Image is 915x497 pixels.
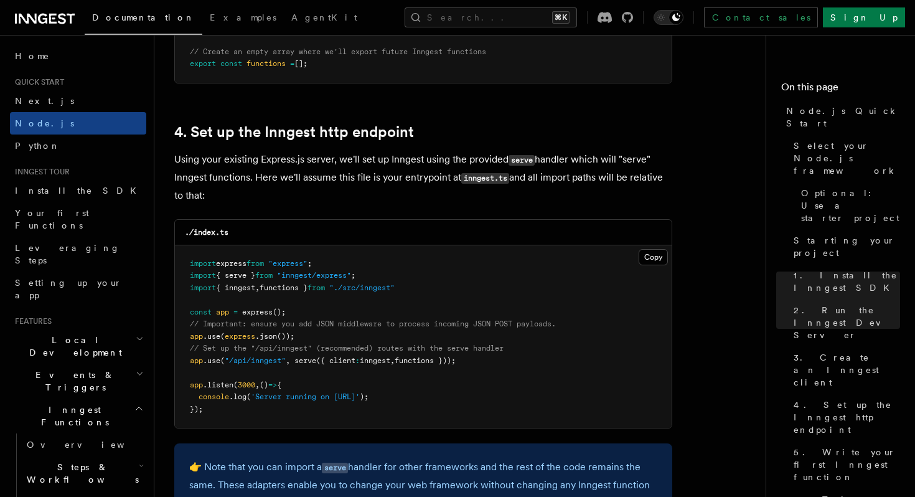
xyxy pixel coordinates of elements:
a: Documentation [85,4,202,35]
span: export [190,59,216,68]
span: ( [246,392,251,401]
a: Home [10,45,146,67]
span: 3. Create an Inngest client [794,351,900,389]
span: { inngest [216,283,255,292]
a: Next.js [10,90,146,112]
span: = [233,308,238,316]
button: Local Development [10,329,146,364]
code: ./index.ts [185,228,228,237]
span: ({ client [316,356,355,365]
span: // Important: ensure you add JSON middleware to process incoming JSON POST payloads. [190,319,556,328]
span: const [220,59,242,68]
span: Optional: Use a starter project [801,187,900,224]
span: Examples [210,12,276,22]
span: ; [351,271,355,280]
h4: On this page [781,80,900,100]
span: .use [203,356,220,365]
a: Sign Up [823,7,905,27]
span: , [286,356,290,365]
span: Overview [27,440,155,450]
a: Starting your project [789,229,900,264]
span: Starting your project [794,234,900,259]
code: inngest.ts [461,173,509,184]
span: , [390,356,395,365]
a: AgentKit [284,4,365,34]
span: from [307,283,325,292]
span: 3000 [238,381,255,389]
span: ); [360,392,368,401]
span: Setting up your app [15,278,122,300]
span: Install the SDK [15,186,144,196]
span: Quick start [10,77,64,87]
span: = [290,59,294,68]
span: "/api/inngest" [225,356,286,365]
span: ( [220,332,225,341]
span: ( [220,356,225,365]
span: 1. Install the Inngest SDK [794,269,900,294]
span: functions } [260,283,307,292]
span: , [255,283,260,292]
span: inngest [360,356,390,365]
span: []; [294,59,307,68]
span: 'Server running on [URL]' [251,392,360,401]
span: Inngest Functions [10,404,134,428]
button: Inngest Functions [10,399,146,433]
span: ( [233,381,238,389]
a: Overview [22,433,146,456]
button: Toggle dark mode [654,10,683,25]
span: serve [294,356,316,365]
button: Copy [639,249,668,265]
span: import [190,283,216,292]
span: import [190,271,216,280]
span: express [225,332,255,341]
span: Events & Triggers [10,369,136,394]
button: Events & Triggers [10,364,146,399]
span: Local Development [10,334,136,359]
span: // Create an empty array where we'll export future Inngest functions [190,47,486,56]
span: Leveraging Steps [15,243,120,265]
span: Steps & Workflows [22,461,139,486]
span: .log [229,392,246,401]
span: ()); [277,332,294,341]
a: 5. Write your first Inngest function [789,441,900,488]
span: functions [246,59,286,68]
span: Next.js [15,96,74,106]
a: 1. Install the Inngest SDK [789,264,900,299]
span: Inngest tour [10,167,70,177]
span: => [268,381,277,389]
a: Node.js Quick Start [781,100,900,135]
span: : [355,356,360,365]
span: { serve } [216,271,255,280]
span: ; [307,259,312,268]
span: Node.js Quick Start [786,105,900,130]
a: 3. Create an Inngest client [789,346,900,394]
span: Your first Functions [15,208,89,230]
span: Python [15,141,60,151]
a: Node.js [10,112,146,135]
span: console [199,392,229,401]
span: () [260,381,268,389]
a: Install the SDK [10,179,146,202]
span: "inngest/express" [277,271,351,280]
span: 5. Write your first Inngest function [794,446,900,483]
span: import [190,259,216,268]
span: express [216,259,246,268]
a: 4. Set up the Inngest http endpoint [174,123,414,141]
span: Documentation [92,12,195,22]
code: serve [322,463,348,473]
span: AgentKit [291,12,357,22]
button: Steps & Workflows [22,456,146,491]
p: Using your existing Express.js server, we'll set up Inngest using the provided handler which will... [174,151,672,204]
span: express [242,308,273,316]
a: Python [10,135,146,157]
span: Features [10,316,52,326]
span: app [216,308,229,316]
span: // Set up the "/api/inngest" (recommended) routes with the serve handler [190,344,504,353]
a: 4. Set up the Inngest http endpoint [789,394,900,441]
span: from [255,271,273,280]
span: from [246,259,264,268]
span: { [277,381,281,389]
span: 2. Run the Inngest Dev Server [794,304,900,341]
a: Leveraging Steps [10,237,146,272]
span: 4. Set up the Inngest http endpoint [794,399,900,436]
